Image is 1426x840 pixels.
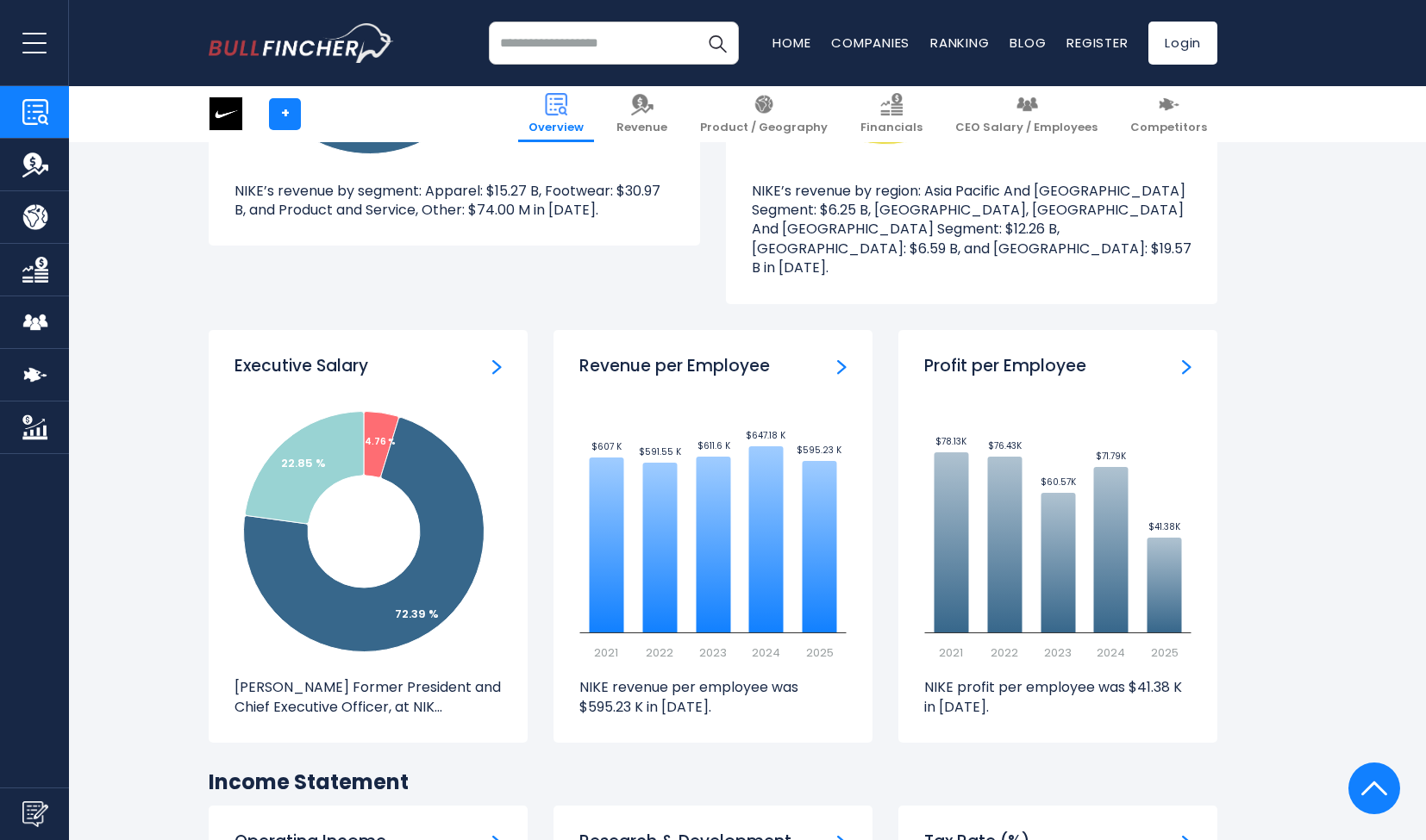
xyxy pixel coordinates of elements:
a: Profit per Employee [1182,356,1191,375]
text: $647.18 K [746,429,786,442]
a: Revenue per Employee [837,356,847,375]
a: Overview [518,86,594,142]
span: Financials [860,121,923,135]
a: ceo-salary [492,356,502,375]
tspan: 4.76 % [365,435,396,448]
text: 2023 [1044,644,1072,661]
text: 2025 [1151,644,1179,661]
h2: Income Statement [209,768,1217,795]
a: Ranking [930,34,989,52]
text: $78.13K [935,435,967,448]
a: CEO Salary / Employees [945,86,1108,142]
text: $607 K [591,440,622,453]
p: NIKE profit per employee was $41.38 K in [DATE]. [924,678,1191,717]
span: Product / Geography [700,121,828,135]
h3: Revenue per Employee [579,356,770,377]
a: Financials [850,86,933,142]
text: 2022 [991,644,1018,661]
a: Companies [831,34,910,52]
text: 2025 [806,644,834,661]
p: NIKE’s revenue by region: Asia Pacific And [GEOGRAPHIC_DATA] Segment: $6.25 B, [GEOGRAPHIC_DATA],... [752,182,1191,278]
p: NIKE’s revenue by segment: Apparel: $15.27 B, Footwear: $30.97 B, and Product and Service, Other:... [235,182,674,221]
text: 2024 [1097,644,1125,661]
h3: Profit per Employee [924,356,1086,377]
text: 2022 [646,644,673,661]
text: $76.43K [988,439,1023,452]
a: Competitors [1120,86,1217,142]
tspan: 72.39 % [395,606,439,622]
a: Blog [1010,34,1046,52]
text: $71.79K [1096,450,1127,463]
img: bullfincher logo [209,23,394,63]
span: Competitors [1130,121,1207,135]
text: $41.38K [1148,520,1181,533]
text: 2021 [594,644,618,661]
a: Go to homepage [209,23,394,63]
span: CEO Salary / Employees [955,121,1098,135]
p: NIKE revenue per employee was $595.23 K in [DATE]. [579,678,847,717]
button: Search [696,22,739,65]
text: $60.57K [1041,476,1077,488]
h3: Executive Salary [235,356,368,377]
p: [PERSON_NAME] Former President and Chief Executive Officer, at NIK... [235,678,502,717]
a: + [269,98,301,130]
a: Home [772,34,810,52]
tspan: 22.85 % [281,455,326,471]
text: 2023 [699,644,727,661]
text: 2021 [939,644,963,661]
span: Revenue [616,121,667,135]
a: Login [1148,22,1217,65]
text: $591.55 K [639,445,682,458]
text: $611.6 K [697,439,731,452]
span: Overview [528,121,584,135]
a: Product / Geography [690,86,838,142]
text: 2024 [752,644,780,661]
text: $595.23 K [797,444,842,457]
img: NKE logo [210,97,242,130]
a: Register [1066,34,1128,52]
a: Revenue [606,86,678,142]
